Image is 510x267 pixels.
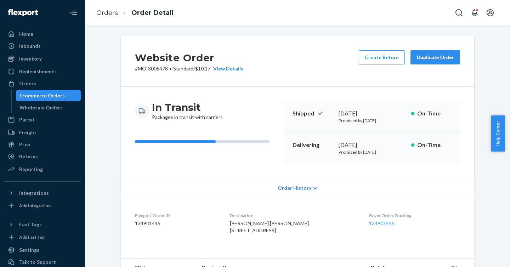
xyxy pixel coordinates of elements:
a: Returns [4,151,81,162]
div: [DATE] [339,141,406,149]
button: View Details [210,65,243,72]
div: Ecommerce Orders [19,92,65,99]
p: Promised by [DATE] [339,149,406,155]
button: Duplicate Order [410,50,460,64]
a: Wholesale Orders [16,102,81,113]
h3: In Transit [152,101,223,114]
p: Shipped [293,109,333,118]
dt: Flexport Order ID [135,212,219,218]
div: Wholesale Orders [19,104,63,111]
button: Open Search Box [452,6,466,20]
span: [PERSON_NAME] [PERSON_NAME] [STREET_ADDRESS] [230,220,309,233]
a: Settings [4,244,81,256]
div: Parcel [19,116,34,123]
p: Promised by [DATE] [339,118,406,124]
a: Inventory [4,53,81,64]
a: Order Detail [131,9,174,17]
a: Replenishments [4,66,81,77]
span: Order History [278,184,311,192]
dt: Destination [230,212,357,218]
a: Reporting [4,164,81,175]
p: Delivering [293,141,333,149]
div: Add Fast Tag [19,234,45,240]
a: Add Integration [4,201,81,210]
span: Standard [173,66,193,72]
div: Duplicate Order [416,54,454,61]
button: Open notifications [467,6,482,20]
img: Flexport logo [8,9,38,16]
a: Add Fast Tag [4,233,81,242]
a: Parcel [4,114,81,125]
ol: breadcrumbs [91,2,179,23]
div: Talk to Support [19,259,56,266]
button: Create Return [359,50,405,64]
p: # MO-3005478 / $10.17 [135,65,243,72]
p: On-Time [417,141,452,149]
dt: Buyer Order Tracking [369,212,460,218]
button: Fast Tags [4,219,81,230]
div: [DATE] [339,109,406,118]
a: Orders [96,9,118,17]
button: Integrations [4,187,81,199]
div: Reporting [19,166,43,173]
span: • [169,66,172,72]
div: Replenishments [19,68,57,75]
a: Freight [4,127,81,138]
div: Prep [19,141,30,148]
div: Inventory [19,55,42,62]
h2: Website Order [135,50,243,65]
button: Close Navigation [67,6,81,20]
button: Help Center [491,115,505,152]
a: Inbounds [4,40,81,52]
a: Prep [4,139,81,150]
a: 134901445 [369,220,395,226]
a: Ecommerce Orders [16,90,81,101]
dd: 134901445 [135,220,219,227]
div: Orders [19,80,36,87]
div: Integrations [19,189,49,197]
div: Packages in transit with carriers [152,101,223,121]
div: Inbounds [19,42,41,50]
div: Freight [19,129,36,136]
div: Returns [19,153,38,160]
div: Home [19,30,33,38]
div: Fast Tags [19,221,42,228]
button: Open account menu [483,6,497,20]
div: Settings [19,246,39,254]
div: Add Integration [19,203,51,209]
p: On-Time [417,109,452,118]
a: Orders [4,78,81,89]
a: Home [4,28,81,40]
